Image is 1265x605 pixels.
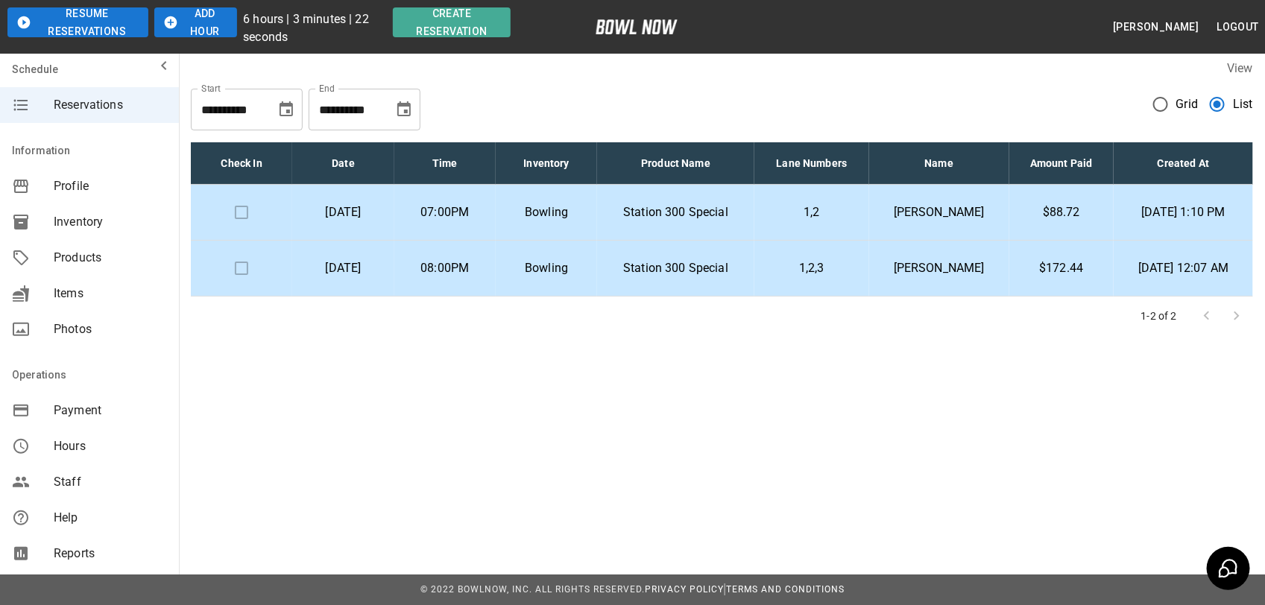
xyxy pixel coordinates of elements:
p: 1,2 [766,203,857,221]
p: 1-2 of 2 [1141,308,1177,323]
th: Time [394,142,496,185]
span: © 2022 BowlNow, Inc. All Rights Reserved. [420,584,645,595]
th: Created At [1114,142,1253,185]
span: Profile [54,177,167,195]
img: logo [596,19,678,34]
button: Add Hour [154,7,237,37]
p: 08:00PM [406,259,484,277]
a: Privacy Policy [645,584,724,595]
a: Terms and Conditions [726,584,845,595]
span: List [1233,95,1253,113]
p: [DATE] [304,203,382,221]
p: [DATE] [304,259,382,277]
span: Staff [54,473,167,491]
th: Check In [191,142,292,185]
span: Reservations [54,96,167,114]
p: [PERSON_NAME] [881,259,997,277]
p: 07:00PM [406,203,484,221]
button: Create Reservation [393,7,510,37]
button: [PERSON_NAME] [1107,13,1205,41]
th: Date [292,142,394,185]
span: Grid [1176,95,1199,113]
th: Name [869,142,1009,185]
p: 1,2,3 [766,259,857,277]
span: Products [54,249,167,267]
th: Inventory [496,142,597,185]
button: Choose date, selected date is Oct 28, 2025 [389,95,419,124]
p: [PERSON_NAME] [881,203,997,221]
span: Inventory [54,213,167,231]
th: Amount Paid [1009,142,1114,185]
label: View [1227,61,1253,75]
p: Bowling [508,203,585,221]
span: Reports [54,545,167,563]
th: Product Name [597,142,754,185]
p: $88.72 [1021,203,1102,221]
p: 6 hours | 3 minutes | 22 seconds [243,10,387,46]
span: Help [54,509,167,527]
button: Choose date, selected date is Sep 28, 2025 [271,95,301,124]
th: Lane Numbers [754,142,869,185]
span: Items [54,285,167,302]
span: Photos [54,320,167,338]
p: Station 300 Special [609,259,742,277]
p: [DATE] 1:10 PM [1126,203,1241,221]
button: Resume Reservations [7,7,148,37]
p: Station 300 Special [609,203,742,221]
p: $172.44 [1021,259,1102,277]
p: [DATE] 12:07 AM [1126,259,1241,277]
p: Bowling [508,259,585,277]
button: Logout [1211,13,1265,41]
span: Hours [54,437,167,455]
span: Payment [54,402,167,419]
